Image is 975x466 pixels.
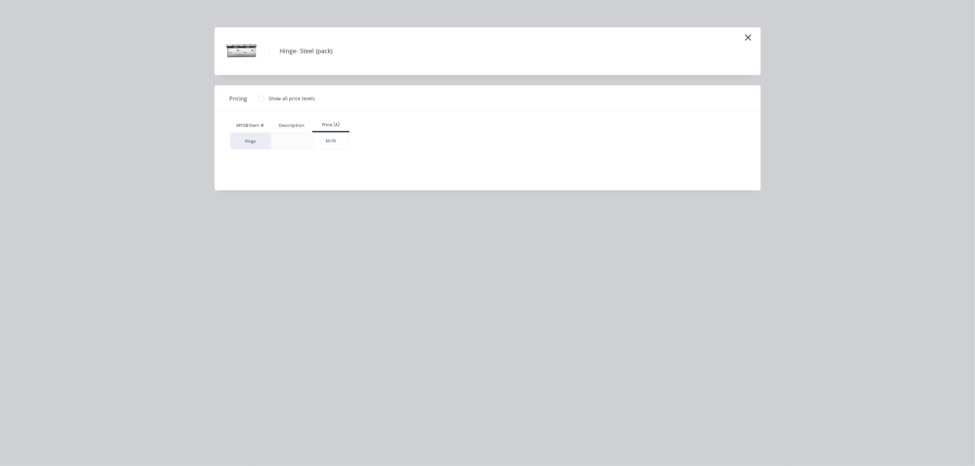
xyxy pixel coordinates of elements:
[273,117,310,134] div: Description
[269,45,343,58] h4: Hinge- Steel (pack)
[230,119,271,132] div: MYOB Item #
[313,133,349,149] div: $6.00
[230,132,271,149] div: Hinge
[225,34,259,68] img: Hinge- Steel (pack)
[230,94,247,103] span: Pricing
[269,95,315,102] div: Show all price levels
[312,122,349,128] div: Price (A)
